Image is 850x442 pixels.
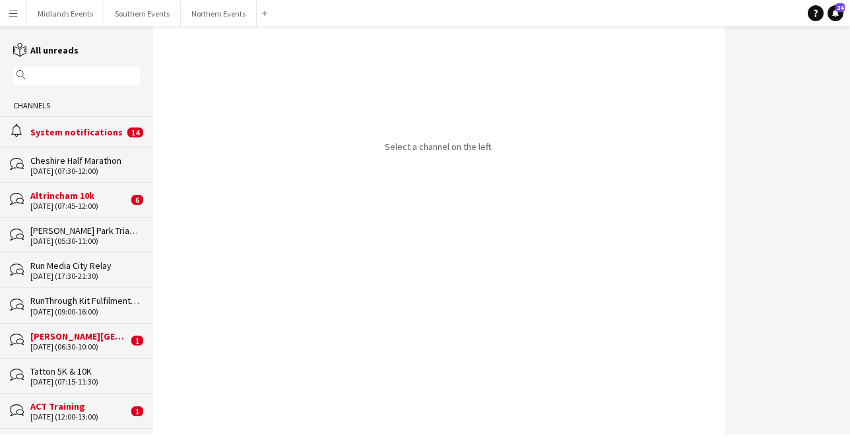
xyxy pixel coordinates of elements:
[30,400,128,412] div: ACT Training
[30,295,140,307] div: RunThrough Kit Fulfilment Assistant
[828,5,843,21] a: 24
[30,202,128,211] div: [DATE] (07:45-12:00)
[30,365,140,377] div: Tatton 5K & 10K
[30,272,140,281] div: [DATE] (17:30-21:30)
[30,126,124,138] div: System notifications
[30,377,140,387] div: [DATE] (07:15-11:30)
[30,225,140,237] div: [PERSON_NAME] Park Triathlon
[127,128,143,137] span: 14
[13,44,79,56] a: All unreads
[30,307,140,316] div: [DATE] (09:00-16:00)
[30,412,128,422] div: [DATE] (12:00-13:00)
[104,1,181,26] button: Southern Events
[835,3,845,12] span: 24
[181,1,257,26] button: Northern Events
[30,190,128,202] div: Altrincham 10k
[30,330,128,342] div: [PERSON_NAME][GEOGRAPHIC_DATA]
[131,406,143,416] span: 1
[27,1,104,26] button: Midlands Events
[30,260,140,272] div: Run Media City Relay
[30,342,128,351] div: [DATE] (06:30-10:00)
[30,237,140,246] div: [DATE] (05:30-11:00)
[30,166,140,176] div: [DATE] (07:30-12:00)
[385,141,493,153] p: Select a channel on the left.
[30,155,140,166] div: Cheshire Half Marathon
[131,336,143,346] span: 1
[131,195,143,205] span: 6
